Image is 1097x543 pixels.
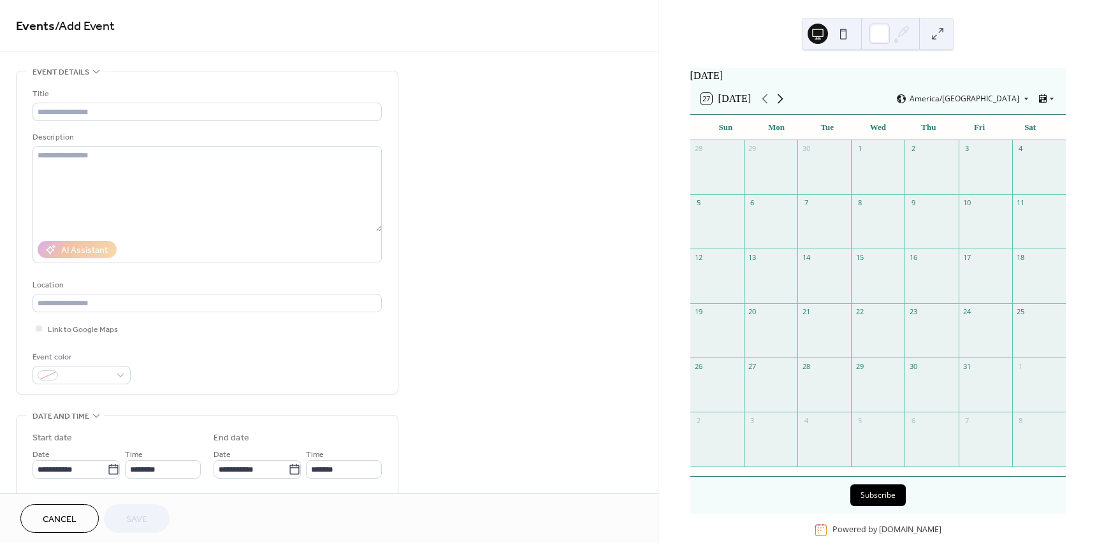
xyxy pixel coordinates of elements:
[801,307,811,317] div: 21
[908,307,918,317] div: 23
[855,144,864,154] div: 1
[1005,115,1056,140] div: Sat
[801,144,811,154] div: 30
[33,279,379,292] div: Location
[33,410,89,423] span: Date and time
[852,115,903,140] div: Wed
[963,307,972,317] div: 24
[908,144,918,154] div: 2
[1016,252,1026,262] div: 18
[832,525,941,535] div: Powered by
[879,525,941,535] a: [DOMAIN_NAME]
[801,416,811,425] div: 4
[748,361,757,371] div: 27
[801,252,811,262] div: 14
[690,68,1066,83] div: [DATE]
[855,252,864,262] div: 15
[963,361,972,371] div: 31
[694,198,704,208] div: 5
[33,66,89,79] span: Event details
[55,14,115,39] span: / Add Event
[963,144,972,154] div: 3
[954,115,1005,140] div: Fri
[33,351,128,364] div: Event color
[125,448,143,461] span: Time
[1016,144,1026,154] div: 4
[748,198,757,208] div: 6
[306,448,324,461] span: Time
[33,87,379,101] div: Title
[850,484,906,506] button: Subscribe
[908,361,918,371] div: 30
[903,115,954,140] div: Thu
[694,361,704,371] div: 26
[1016,198,1026,208] div: 11
[963,252,972,262] div: 17
[16,14,55,39] a: Events
[48,323,118,337] span: Link to Google Maps
[908,252,918,262] div: 16
[1016,307,1026,317] div: 25
[694,307,704,317] div: 19
[20,504,99,533] button: Cancel
[694,416,704,425] div: 2
[855,307,864,317] div: 22
[1016,416,1026,425] div: 8
[748,416,757,425] div: 3
[855,416,864,425] div: 5
[802,115,853,140] div: Tue
[855,361,864,371] div: 29
[694,144,704,154] div: 28
[214,448,231,461] span: Date
[801,198,811,208] div: 7
[696,90,756,108] button: 27[DATE]
[1016,361,1026,371] div: 1
[908,416,918,425] div: 6
[748,144,757,154] div: 29
[214,431,249,445] div: End date
[33,131,379,144] div: Description
[910,95,1019,103] span: America/[GEOGRAPHIC_DATA]
[908,198,918,208] div: 9
[701,115,752,140] div: Sun
[855,198,864,208] div: 8
[748,307,757,317] div: 20
[751,115,802,140] div: Mon
[748,252,757,262] div: 13
[963,416,972,425] div: 7
[33,448,50,461] span: Date
[963,198,972,208] div: 10
[694,252,704,262] div: 12
[43,513,76,526] span: Cancel
[33,431,72,445] div: Start date
[801,361,811,371] div: 28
